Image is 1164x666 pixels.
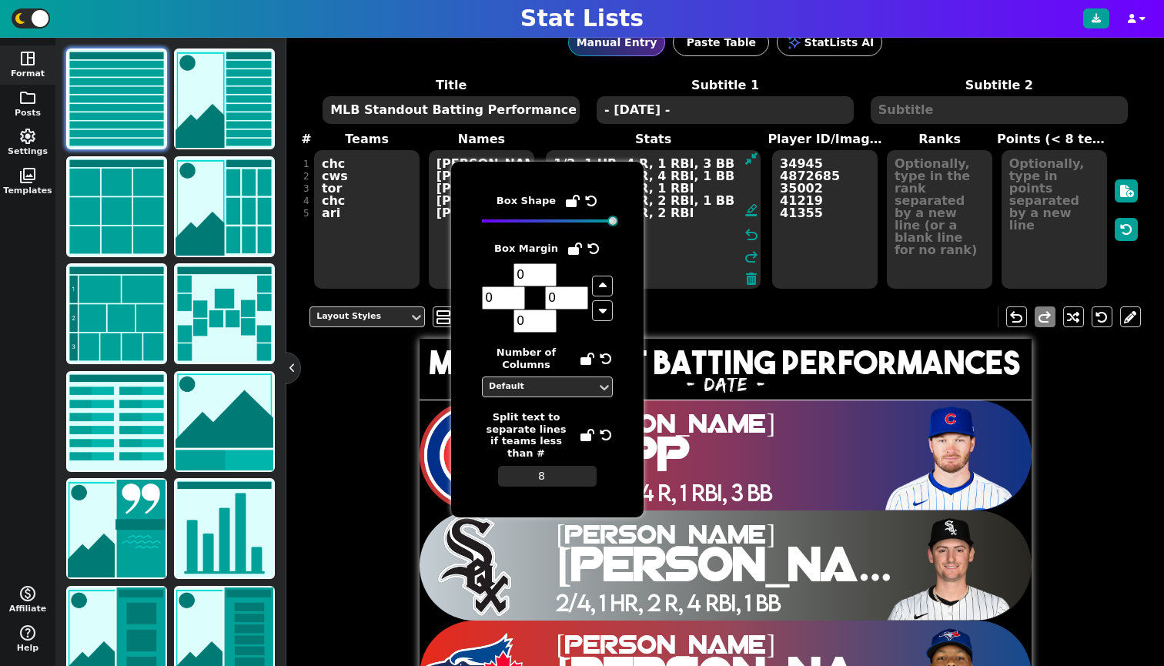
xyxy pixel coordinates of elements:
[768,130,882,149] label: Player ID/Image URL
[772,150,878,289] textarea: 34945 4872685 35002 41219 41355
[176,480,273,577] img: chart
[303,158,309,170] div: 1
[323,96,580,124] textarea: MLB Standout Batting Performances
[588,76,862,95] label: Subtitle 1
[18,49,37,68] span: space_dashboard
[742,226,761,244] span: undo
[482,411,570,459] h5: Split text to separate lines if teams less than #
[301,130,311,149] label: #
[314,150,420,289] textarea: chc cws tor chc ari
[597,96,854,124] textarea: - [DATE] -
[420,377,1032,393] h2: - [DATE] -
[557,413,905,440] span: [PERSON_NAME]
[18,89,37,107] span: folder
[176,373,273,470] img: matchup
[18,127,37,146] span: settings
[18,584,37,603] span: monetization_on
[176,265,273,363] img: bracket
[176,158,273,256] img: grid with image
[557,524,905,551] span: [PERSON_NAME]
[520,5,644,32] h1: Stat Lists
[997,130,1112,149] label: Points (< 8 teams)
[1007,308,1025,326] span: undo
[309,130,424,149] label: Teams
[303,195,309,207] div: 4
[1035,308,1054,326] span: redo
[68,373,166,470] img: scores
[303,170,309,182] div: 2
[555,587,779,619] span: 2/4, 1 HR, 2 R, 4 RBI, 1 BB
[18,624,37,642] span: help
[429,346,1021,379] h1: MLB Standout Batting Performances
[557,634,905,661] span: [PERSON_NAME]
[742,248,761,266] span: redo
[429,150,534,289] textarea: [PERSON_NAME] [PERSON_NAME] [PERSON_NAME] [PERSON_NAME] [PERSON_NAME]
[673,28,769,56] button: Paste Table
[546,150,761,289] textarea: 1/2, 1 HR, 4 R, 1 RBI, 3 BB 2/4, 1 HR, 2 R, 4 RBI, 1 BB 4/5, 1 HR, 3 R, 1 RBI 2/4, 1 HR, 2 R, 2 R...
[482,346,570,370] h5: Number of Columns
[316,310,403,323] div: Layout Styles
[303,207,309,219] div: 5
[1006,306,1027,327] button: undo
[68,265,166,363] img: tier
[68,158,166,256] img: grid
[555,477,771,509] span: 1/2, 1 HR, 4 R, 1 RBI, 3 BB
[862,76,1136,95] label: Subtitle 2
[424,130,539,149] label: Names
[68,50,166,148] img: list
[744,203,758,222] span: format_ink_highlighter
[176,50,273,148] img: list with image
[18,166,37,185] span: photo_library
[494,243,558,255] h5: Box Margin
[314,76,588,95] label: Title
[539,130,768,149] label: Stats
[557,547,942,591] span: [PERSON_NAME]
[497,195,556,207] h5: Box Shape
[489,380,590,393] div: Default
[303,182,309,195] div: 3
[1035,306,1055,327] button: redo
[882,130,997,149] label: Ranks
[68,480,166,577] img: news/quote
[777,28,882,56] button: StatLists AI
[568,28,666,56] button: Manual Entry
